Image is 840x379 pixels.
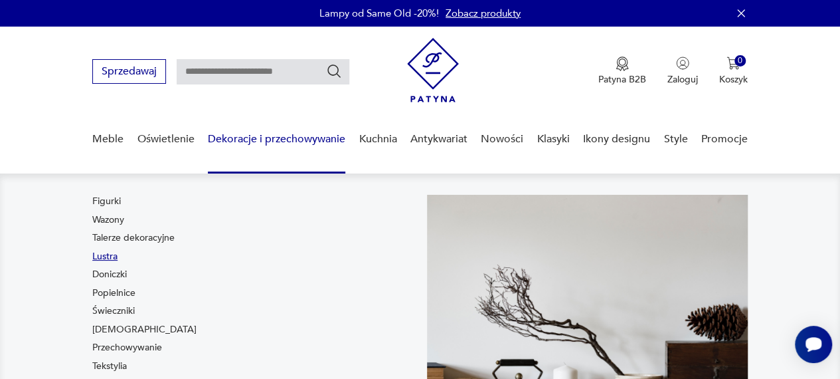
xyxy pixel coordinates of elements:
a: Tekstylia [92,360,127,373]
button: Szukaj [326,63,342,79]
a: Lustra [92,250,118,263]
a: Zobacz produkty [446,7,521,20]
a: Popielnice [92,287,135,300]
p: Patyna B2B [598,73,646,86]
p: Lampy od Same Old -20%! [319,7,439,20]
a: Kuchnia [359,114,396,165]
a: Meble [92,114,124,165]
iframe: Smartsupp widget button [795,326,832,363]
a: Świeczniki [92,305,135,318]
a: Dekoracje i przechowywanie [208,114,345,165]
a: Wazony [92,213,124,227]
a: Figurki [92,195,121,208]
a: Ikony designu [583,114,650,165]
a: Doniczki [92,268,127,281]
a: Przechowywanie [92,341,162,354]
a: Nowości [481,114,523,165]
img: Ikona medalu [616,57,629,71]
button: Sprzedawaj [92,59,166,84]
a: Antykwariat [410,114,467,165]
a: Klasyki [537,114,570,165]
a: [DEMOGRAPHIC_DATA] [92,323,197,336]
p: Koszyk [719,73,748,86]
button: 0Koszyk [719,57,748,86]
img: Ikonka użytkownika [676,57,689,70]
a: Oświetlenie [137,114,195,165]
div: 0 [734,55,746,66]
p: Zaloguj [667,73,698,86]
a: Ikona medaluPatyna B2B [598,57,646,86]
img: Ikona koszyka [726,57,740,70]
a: Sprzedawaj [92,68,166,77]
img: Patyna - sklep z meblami i dekoracjami vintage [407,38,459,102]
a: Style [663,114,687,165]
button: Patyna B2B [598,57,646,86]
a: Promocje [701,114,748,165]
a: Talerze dekoracyjne [92,231,175,245]
button: Zaloguj [667,57,698,86]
